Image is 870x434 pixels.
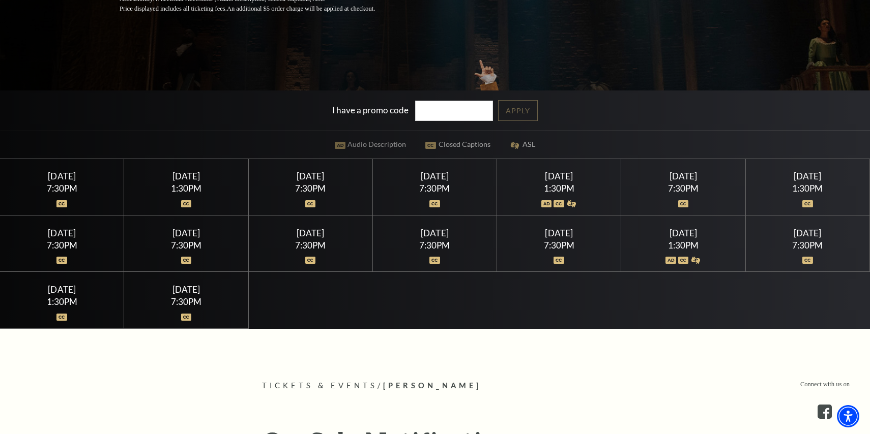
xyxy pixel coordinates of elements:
div: [DATE] [12,171,112,181]
div: 7:30PM [633,184,733,193]
div: 7:30PM [260,184,360,193]
div: 7:30PM [260,241,360,250]
span: [PERSON_NAME] [383,381,481,390]
div: [DATE] [260,171,360,181]
div: [DATE] [758,171,857,181]
div: 7:30PM [136,297,236,306]
div: 7:30PM [509,241,609,250]
div: [DATE] [633,228,733,238]
div: 7:30PM [136,241,236,250]
span: An additional $5 order charge will be applied at checkout. [227,5,375,12]
div: [DATE] [758,228,857,238]
div: Accessibility Menu [837,405,859,427]
div: [DATE] [136,228,236,238]
div: [DATE] [385,171,485,181]
div: 1:30PM [758,184,857,193]
div: 1:30PM [633,241,733,250]
div: [DATE] [509,228,609,238]
p: / [262,380,608,392]
p: Connect with us on [800,380,850,389]
div: 1:30PM [509,184,609,193]
div: [DATE] [260,228,360,238]
div: 7:30PM [385,241,485,250]
div: [DATE] [12,284,112,295]
div: [DATE] [12,228,112,238]
div: 1:30PM [12,297,112,306]
div: [DATE] [385,228,485,238]
div: 7:30PM [12,241,112,250]
div: 7:30PM [12,184,112,193]
div: [DATE] [633,171,733,181]
p: Price displayed includes all ticketing fees. [120,4,399,14]
div: [DATE] [136,284,236,295]
span: Tickets & Events [262,381,378,390]
div: [DATE] [509,171,609,181]
div: 1:30PM [136,184,236,193]
label: I have a promo code [332,104,409,115]
a: facebook - open in a new tab [818,405,832,419]
div: [DATE] [136,171,236,181]
div: 7:30PM [385,184,485,193]
div: 7:30PM [758,241,857,250]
